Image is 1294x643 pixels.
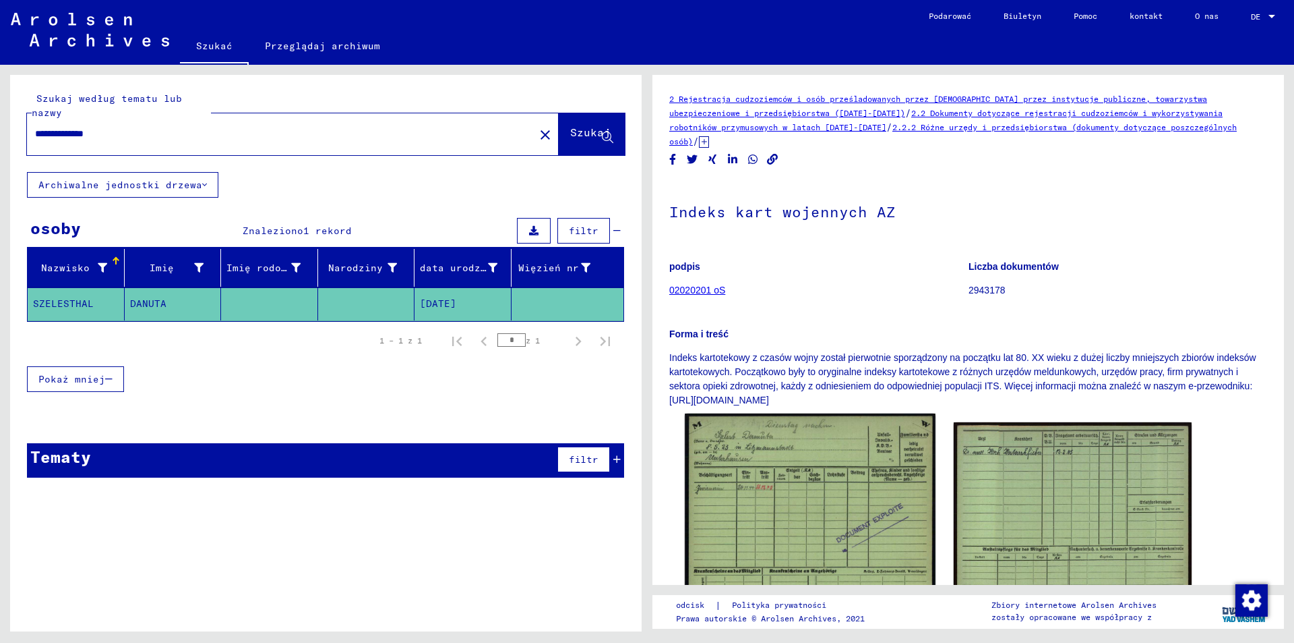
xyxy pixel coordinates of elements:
[28,249,125,287] mat-header-cell: Nazwisko
[669,202,896,221] font: Indeks kart wojennych AZ
[32,92,182,119] font: Szukaj według tematu lub nazwy
[27,366,124,392] button: Pokaż mniej
[669,94,1207,118] a: 2 Rejestracja cudzoziemców i osób prześladowanych przez [DEMOGRAPHIC_DATA] przez instytucje publi...
[33,298,94,310] font: SZELESTHAL
[517,257,608,279] div: Więzień nr
[420,298,456,310] font: [DATE]
[1004,11,1041,21] font: Biuletyn
[676,600,704,610] font: odcisk
[226,262,293,274] font: Imię rodowe
[420,257,514,279] div: data urodzenia
[968,261,1059,272] font: Liczba dokumentów
[592,327,619,354] button: Ostatnia strona
[557,447,610,472] button: filtr
[125,249,222,287] mat-header-cell: Imię
[470,327,497,354] button: Poprzednia strona
[38,373,105,385] font: Pokaż mniej
[30,447,91,467] font: Tematy
[328,262,383,274] font: Narodziny
[905,107,911,119] font: /
[669,122,1237,146] a: 2.2.2 Różne urzędy i przedsiębiorstwa (dokumenty dotyczące poszczególnych osób)
[669,285,725,296] a: 02020201 oS
[991,600,1157,610] font: Zbiory internetowe Arolsen Archives
[746,151,760,168] button: Udostępnij na WhatsAppie
[732,600,826,610] font: Polityka prywatności
[991,612,1152,622] font: zostały opracowane we współpracy z
[929,11,971,21] font: Podarować
[33,257,124,279] div: Nazwisko
[669,108,1223,132] a: 2.2 Dokumenty dotyczące rejestracji cudzoziemców i wykorzystywania robotników przymusowych w lata...
[226,257,317,279] div: Imię rodowe
[569,225,598,237] font: filtr
[715,599,721,611] font: |
[766,151,780,168] button: Kopiuj link
[249,30,396,62] a: Przeglądaj archiwum
[685,151,700,168] button: Udostępnij na Twitterze
[706,151,720,168] button: Udostępnij na Xing
[130,257,221,279] div: Imię
[1130,11,1163,21] font: kontakt
[243,225,303,237] font: Znaleziono
[414,249,512,287] mat-header-cell: data urodzenia
[669,329,729,339] font: Forma i treść
[265,40,380,52] font: Przeglądaj archiwum
[693,135,699,147] font: /
[726,151,740,168] button: Udostępnij na LinkedIn
[557,218,610,244] button: filtr
[379,335,422,345] font: 1 – 1 z 1
[30,218,81,238] font: osoby
[1074,11,1097,21] font: Pomoc
[559,113,625,155] button: Szukaj
[1195,11,1219,21] font: O nas
[41,262,90,274] font: Nazwisko
[669,261,700,272] font: podpis
[323,257,414,279] div: Narodziny
[38,179,202,191] font: Archiwalne jednostki drzewa
[570,125,611,139] font: Szukaj
[669,352,1256,406] font: Indeks kartotekowy z czasów wojny został pierwotnie sporządzony na początku lat 80. XX wieku z du...
[676,613,865,623] font: Prawa autorskie © Arolsen Archives, 2021
[676,598,715,613] a: odcisk
[27,172,218,198] button: Archiwalne jednostki drzewa
[130,298,166,310] font: DANUTA
[443,327,470,354] button: Pierwsza strona
[150,262,174,274] font: Imię
[1251,11,1260,22] font: DE
[886,121,892,133] font: /
[569,453,598,466] font: filtr
[303,225,352,237] font: 1 rekord
[180,30,249,65] a: Szukać
[968,285,1006,296] font: 2943178
[221,249,318,287] mat-header-cell: Imię rodowe
[512,249,624,287] mat-header-cell: Więzień nr
[196,40,233,52] font: Szukać
[666,151,680,168] button: Udostępnij na Facebooku
[1235,584,1268,617] img: Zmiana zgody
[526,335,540,345] font: z 1
[11,13,169,47] img: Arolsen_neg.svg
[565,327,592,354] button: Następna strona
[420,262,505,274] font: data urodzenia
[537,127,553,143] mat-icon: close
[721,598,842,613] a: Polityka prywatności
[318,249,415,287] mat-header-cell: Narodziny
[518,262,579,274] font: Więzień nr
[1219,594,1270,628] img: yv_logo.png
[532,121,559,148] button: Jasne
